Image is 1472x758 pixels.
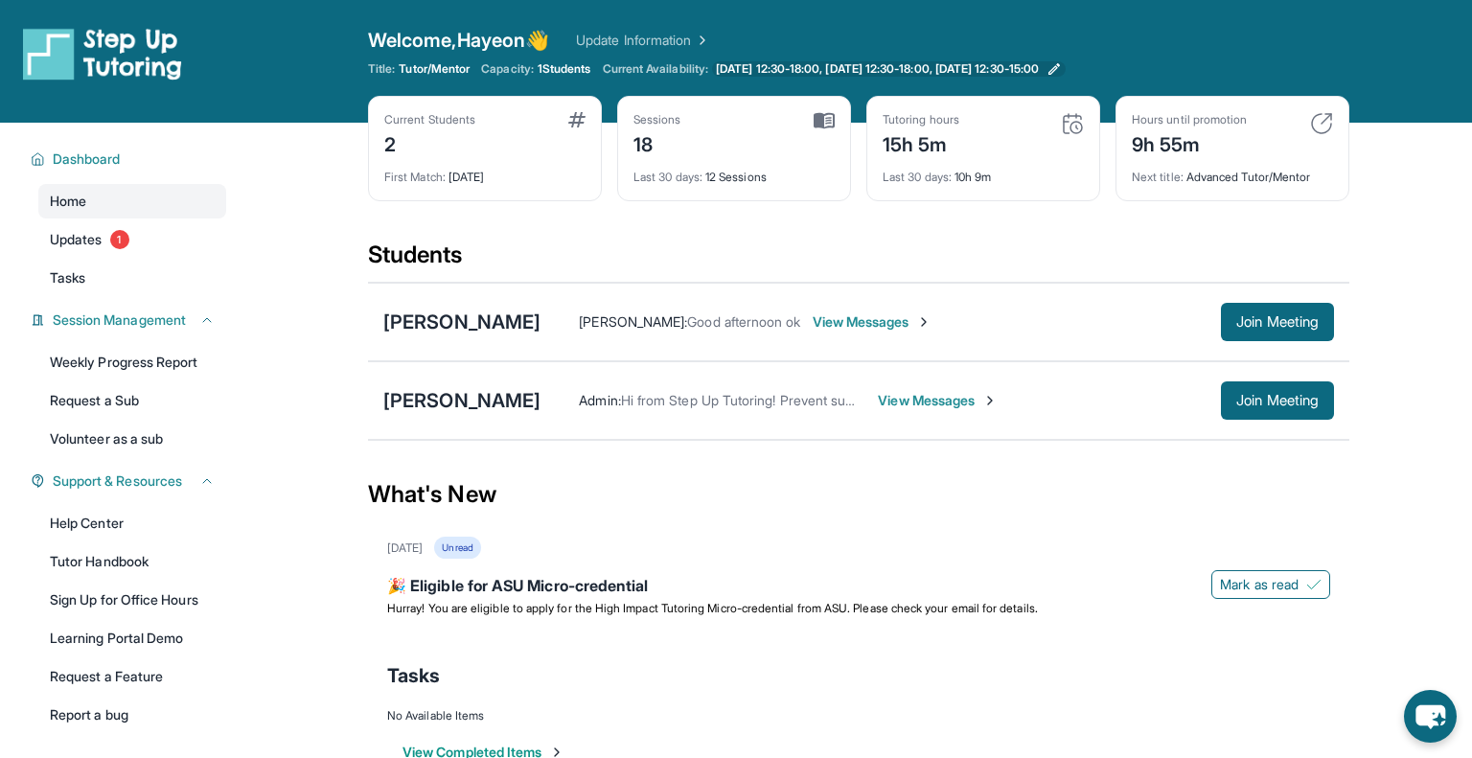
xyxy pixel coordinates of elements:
[579,392,620,408] span: Admin :
[633,127,681,158] div: 18
[384,112,475,127] div: Current Students
[813,312,932,332] span: View Messages
[387,601,1038,615] span: Hurray! You are eligible to apply for the High Impact Tutoring Micro-credential from ASU. Please ...
[38,544,226,579] a: Tutor Handbook
[633,170,702,184] span: Last 30 days :
[1236,395,1319,406] span: Join Meeting
[538,61,591,77] span: 1 Students
[883,158,1084,185] div: 10h 9m
[384,158,586,185] div: [DATE]
[50,268,85,287] span: Tasks
[1211,570,1330,599] button: Mark as read
[1221,303,1334,341] button: Join Meeting
[38,184,226,218] a: Home
[50,192,86,211] span: Home
[23,27,182,80] img: logo
[387,540,423,556] div: [DATE]
[383,387,540,414] div: [PERSON_NAME]
[883,127,959,158] div: 15h 5m
[384,170,446,184] span: First Match :
[399,61,470,77] span: Tutor/Mentor
[45,310,215,330] button: Session Management
[387,708,1330,724] div: No Available Items
[878,391,998,410] span: View Messages
[814,112,835,129] img: card
[576,31,710,50] a: Update Information
[1132,170,1184,184] span: Next title :
[38,698,226,732] a: Report a bug
[38,261,226,295] a: Tasks
[38,583,226,617] a: Sign Up for Office Hours
[50,230,103,249] span: Updates
[38,506,226,540] a: Help Center
[38,345,226,379] a: Weekly Progress Report
[1132,112,1247,127] div: Hours until promotion
[687,313,800,330] span: Good afternoon ok
[368,452,1349,537] div: What's New
[1061,112,1084,135] img: card
[1306,577,1322,592] img: Mark as read
[110,230,129,249] span: 1
[691,31,710,50] img: Chevron Right
[716,61,1039,77] span: [DATE] 12:30-18:00, [DATE] 12:30-18:00, [DATE] 12:30-15:00
[579,313,687,330] span: [PERSON_NAME] :
[38,383,226,418] a: Request a Sub
[45,471,215,491] button: Support & Resources
[1220,575,1299,594] span: Mark as read
[38,659,226,694] a: Request a Feature
[383,309,540,335] div: [PERSON_NAME]
[1132,127,1247,158] div: 9h 55m
[633,112,681,127] div: Sessions
[45,149,215,169] button: Dashboard
[1236,316,1319,328] span: Join Meeting
[916,314,931,330] img: Chevron-Right
[1132,158,1333,185] div: Advanced Tutor/Mentor
[53,310,186,330] span: Session Management
[38,422,226,456] a: Volunteer as a sub
[53,471,182,491] span: Support & Resources
[633,158,835,185] div: 12 Sessions
[368,61,395,77] span: Title:
[883,170,952,184] span: Last 30 days :
[387,574,1330,601] div: 🎉 Eligible for ASU Micro-credential
[434,537,480,559] div: Unread
[387,662,440,689] span: Tasks
[368,240,1349,282] div: Students
[1310,112,1333,135] img: card
[481,61,534,77] span: Capacity:
[603,61,708,77] span: Current Availability:
[53,149,121,169] span: Dashboard
[568,112,586,127] img: card
[38,222,226,257] a: Updates1
[1221,381,1334,420] button: Join Meeting
[883,112,959,127] div: Tutoring hours
[384,127,475,158] div: 2
[1404,690,1457,743] button: chat-button
[982,393,998,408] img: Chevron-Right
[38,621,226,655] a: Learning Portal Demo
[368,27,549,54] span: Welcome, Hayeon 👋
[712,61,1066,77] a: [DATE] 12:30-18:00, [DATE] 12:30-18:00, [DATE] 12:30-15:00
